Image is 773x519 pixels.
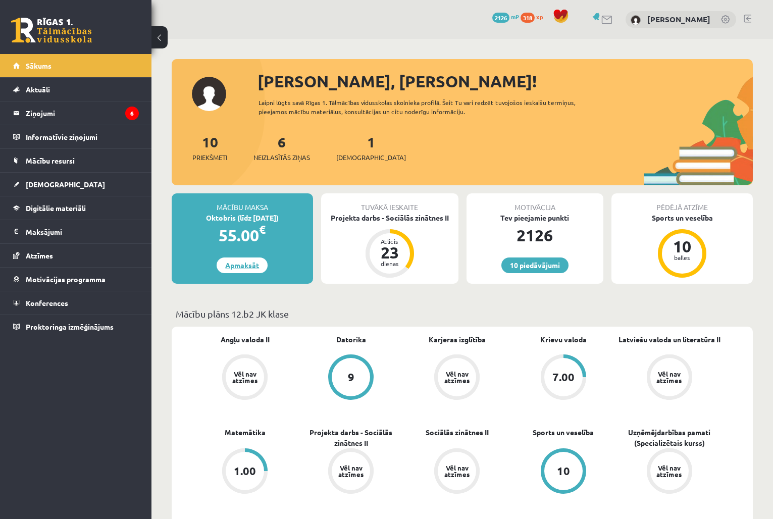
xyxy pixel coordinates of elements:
[13,315,139,338] a: Proktoringa izmēģinājums
[13,220,139,243] a: Maksājumi
[337,464,365,478] div: Vēl nav atzīmes
[321,193,458,213] div: Tuvākā ieskaite
[467,213,604,223] div: Tev pieejamie punkti
[521,13,535,23] span: 318
[26,156,75,165] span: Mācību resursi
[26,251,53,260] span: Atzīmes
[217,257,268,273] a: Apmaksāt
[225,427,266,438] a: Matemātika
[655,371,684,384] div: Vēl nav atzīmes
[26,85,50,94] span: Aktuāli
[321,213,458,279] a: Projekta darbs - Sociālās zinātnes II Atlicis 23 dienas
[426,427,489,438] a: Sociālās zinātnes II
[336,334,366,345] a: Datorika
[611,193,753,213] div: Pēdējā atzīme
[192,152,227,163] span: Priekšmeti
[26,322,114,331] span: Proktoringa izmēģinājums
[253,133,310,163] a: 6Neizlasītās ziņas
[336,152,406,163] span: [DEMOGRAPHIC_DATA]
[26,61,51,70] span: Sākums
[13,196,139,220] a: Digitālie materiāli
[13,291,139,315] a: Konferences
[616,354,723,402] a: Vēl nav atzīmes
[125,107,139,120] i: 6
[429,334,486,345] a: Karjeras izglītība
[259,98,607,116] div: Laipni lūgts savā Rīgas 1. Tālmācības vidusskolas skolnieka profilā. Šeit Tu vari redzēt tuvojošo...
[348,372,354,383] div: 9
[26,203,86,213] span: Digitālie materiāli
[375,238,405,244] div: Atlicis
[616,448,723,496] a: Vēl nav atzīmes
[259,222,266,237] span: €
[521,13,548,21] a: 318 xp
[443,464,471,478] div: Vēl nav atzīmes
[26,275,106,284] span: Motivācijas programma
[192,133,227,163] a: 10Priekšmeti
[192,354,298,402] a: Vēl nav atzīmes
[298,354,404,402] a: 9
[404,354,510,402] a: Vēl nav atzīmes
[492,13,519,21] a: 2126 mP
[631,15,641,25] img: Haralds Lavrinovičs
[467,223,604,247] div: 2126
[557,465,570,477] div: 10
[375,261,405,267] div: dienas
[552,372,575,383] div: 7.00
[11,18,92,43] a: Rīgas 1. Tālmācības vidusskola
[611,213,753,279] a: Sports un veselība 10 balles
[26,125,139,148] legend: Informatīvie ziņojumi
[501,257,569,273] a: 10 piedāvājumi
[667,254,697,261] div: balles
[298,427,404,448] a: Projekta darbs - Sociālās zinātnes II
[404,448,510,496] a: Vēl nav atzīmes
[619,334,720,345] a: Latviešu valoda un literatūra II
[510,448,616,496] a: 10
[667,238,697,254] div: 10
[13,78,139,101] a: Aktuāli
[13,149,139,172] a: Mācību resursi
[510,354,616,402] a: 7.00
[443,371,471,384] div: Vēl nav atzīmes
[467,193,604,213] div: Motivācija
[26,220,139,243] legend: Maksājumi
[536,13,543,21] span: xp
[176,307,749,321] p: Mācību plāns 12.b2 JK klase
[257,69,753,93] div: [PERSON_NAME], [PERSON_NAME]!
[13,54,139,77] a: Sākums
[231,371,259,384] div: Vēl nav atzīmes
[172,213,313,223] div: Oktobris (līdz [DATE])
[533,427,594,438] a: Sports un veselība
[221,334,270,345] a: Angļu valoda II
[26,101,139,125] legend: Ziņojumi
[13,101,139,125] a: Ziņojumi6
[540,334,587,345] a: Krievu valoda
[253,152,310,163] span: Neizlasītās ziņas
[611,213,753,223] div: Sports un veselība
[26,180,105,189] span: [DEMOGRAPHIC_DATA]
[375,244,405,261] div: 23
[298,448,404,496] a: Vēl nav atzīmes
[192,448,298,496] a: 1.00
[655,464,684,478] div: Vēl nav atzīmes
[13,173,139,196] a: [DEMOGRAPHIC_DATA]
[13,125,139,148] a: Informatīvie ziņojumi
[234,465,256,477] div: 1.00
[26,298,68,307] span: Konferences
[172,193,313,213] div: Mācību maksa
[172,223,313,247] div: 55.00
[616,427,723,448] a: Uzņēmējdarbības pamati (Specializētais kurss)
[336,133,406,163] a: 1[DEMOGRAPHIC_DATA]
[492,13,509,23] span: 2126
[13,244,139,267] a: Atzīmes
[321,213,458,223] div: Projekta darbs - Sociālās zinātnes II
[511,13,519,21] span: mP
[13,268,139,291] a: Motivācijas programma
[647,14,710,24] a: [PERSON_NAME]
